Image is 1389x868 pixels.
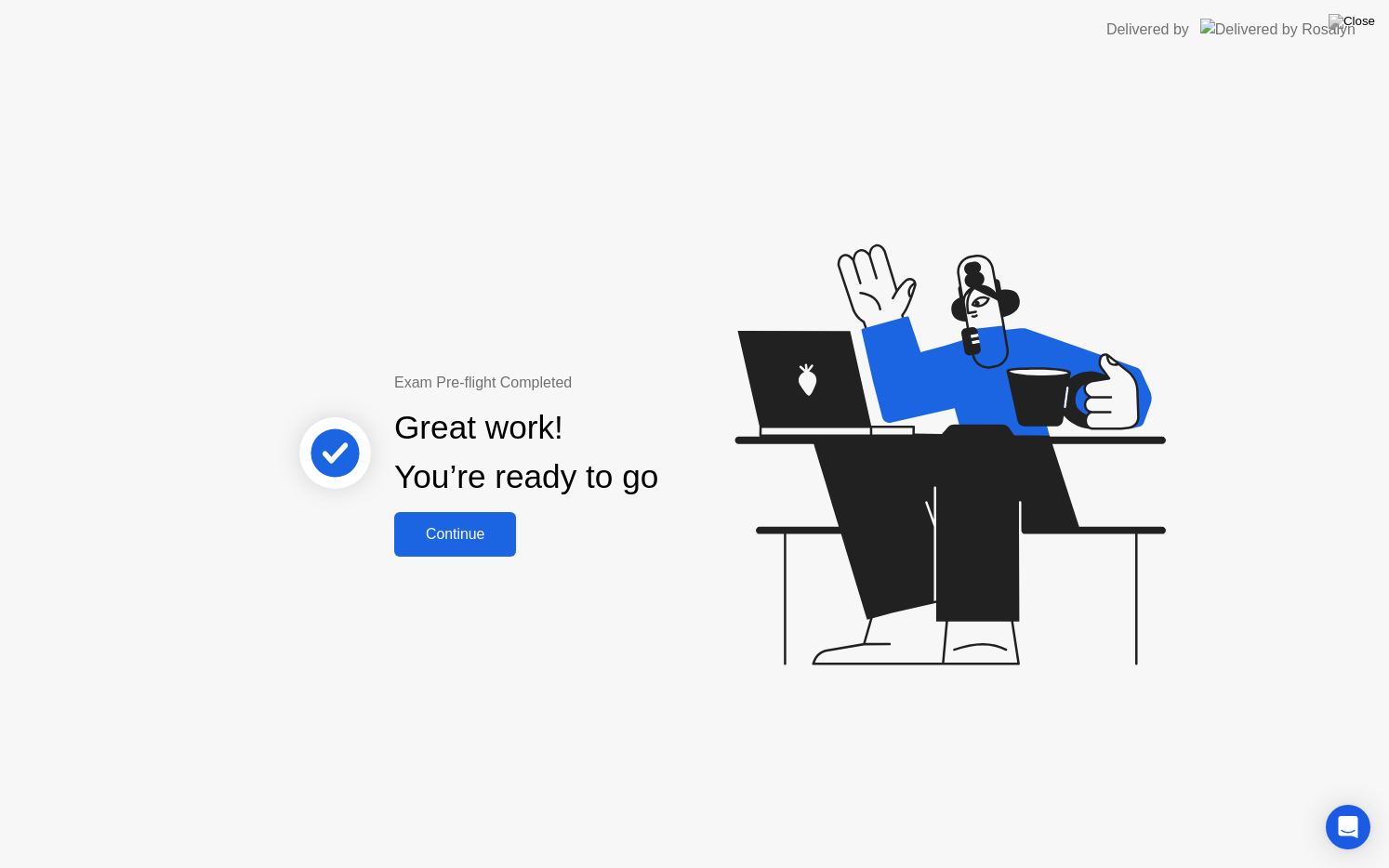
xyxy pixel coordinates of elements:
[1329,14,1375,29] img: Close
[1200,19,1356,40] img: Delivered by Rosalyn
[394,403,658,502] div: Great work! You’re ready to go
[1326,805,1370,849] div: Open Intercom Messenger
[394,372,778,394] div: Exam Pre-flight Completed
[394,512,516,557] button: Continue
[400,526,510,543] div: Continue
[1106,19,1189,41] div: Delivered by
